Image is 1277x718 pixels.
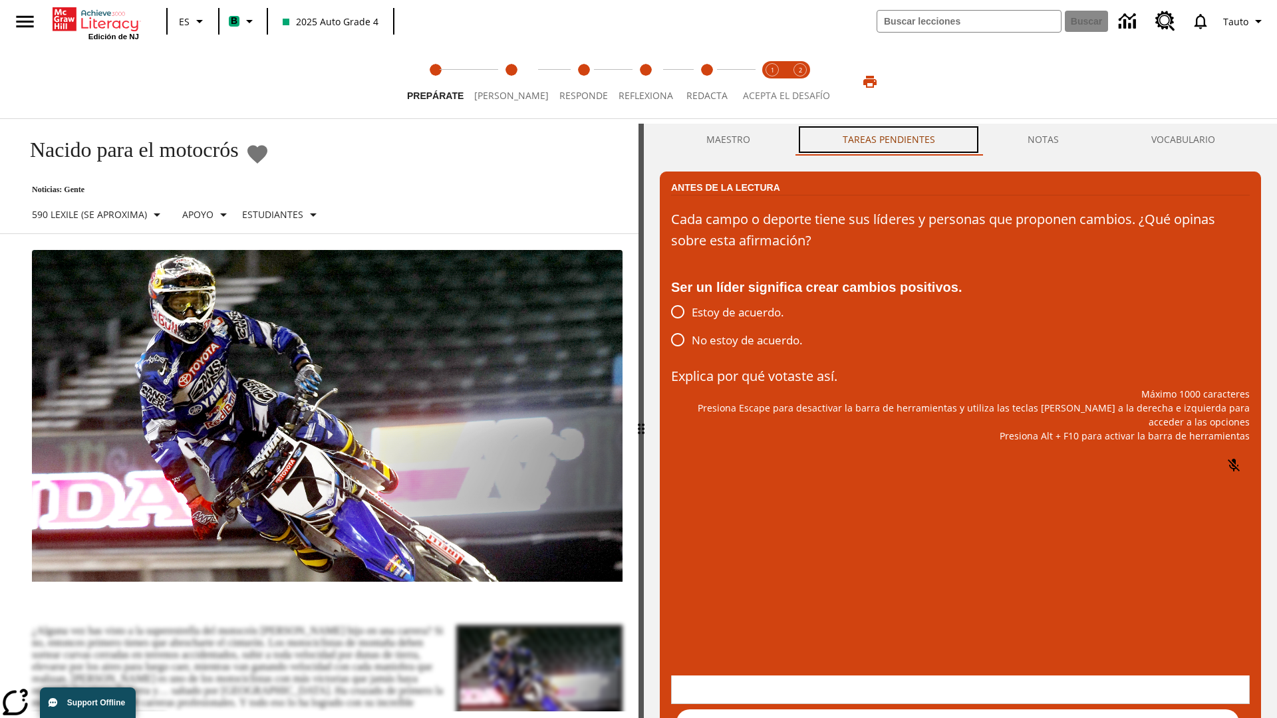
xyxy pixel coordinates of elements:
[16,138,239,162] h1: Nacido para el motocrós
[981,124,1105,156] button: NOTAS
[660,124,796,156] button: Maestro
[671,366,1250,387] p: Explica por qué votaste así.
[743,89,830,102] span: ACEPTA EL DESAFÍO
[396,45,474,118] button: Prepárate step 1 of 5
[231,13,237,29] span: B
[671,401,1250,429] p: Presiona Escape para desactivar la barra de herramientas y utiliza las teclas [PERSON_NAME] a la ...
[692,304,784,321] span: Estoy de acuerdo.
[407,90,464,101] span: Prepárate
[464,45,559,118] button: Lee step 2 of 5
[1147,3,1183,39] a: Centro de recursos, Se abrirá en una pestaña nueva.
[771,66,774,74] text: 1
[179,15,190,29] span: ES
[245,142,269,166] button: Añadir a mis Favoritas - Nacido para el motocrós
[799,66,802,74] text: 2
[559,89,608,102] span: Responde
[877,11,1061,32] input: Buscar campo
[11,11,189,25] body: Explica por qué votaste así. Máximo 1000 caracteres Presiona Alt + F10 para activar la barra de h...
[1111,3,1147,40] a: Centro de información
[849,70,891,94] button: Imprimir
[223,9,263,33] button: Boost El color de la clase es verde menta. Cambiar el color de la clase.
[1218,449,1250,481] button: Haga clic para activar la función de reconocimiento de voz
[671,298,813,354] div: poll
[1105,124,1261,156] button: VOCABULARIO
[660,124,1261,156] div: Instructional Panel Tabs
[283,15,378,29] span: 2025 Auto Grade 4
[796,124,981,156] button: TAREAS PENDIENTES
[237,203,327,227] button: Seleccionar estudiante
[638,124,644,718] div: Pulsa la tecla de intro o la barra espaciadora y luego presiona las flechas de derecha e izquierd...
[474,89,549,102] span: [PERSON_NAME]
[67,698,125,707] span: Support Offline
[5,2,45,41] button: Abrir el menú lateral
[1223,15,1248,29] span: Tauto
[671,429,1250,443] p: Presiona Alt + F10 para activar la barra de herramientas
[671,387,1250,401] p: Máximo 1000 caracteres
[753,45,791,118] button: Acepta el desafío lee step 1 of 2
[172,9,214,33] button: Lenguaje: ES, Selecciona un idioma
[619,89,673,102] span: Reflexiona
[40,687,136,718] button: Support Offline
[53,5,139,41] div: Portada
[32,207,147,221] p: 590 Lexile (Se aproxima)
[182,207,213,221] p: Apoyo
[671,209,1250,251] p: Cada campo o deporte tiene sus líderes y personas que proponen cambios. ¿Qué opinas sobre esta af...
[27,203,170,227] button: Seleccione Lexile, 590 Lexile (Se aproxima)
[177,203,237,227] button: Tipo de apoyo, Apoyo
[16,185,327,195] p: Noticias: Gente
[671,277,1250,298] div: Ser un líder significa crear cambios positivos.
[671,180,780,195] h2: Antes de la lectura
[673,45,741,118] button: Redacta step 5 of 5
[549,45,619,118] button: Responde step 3 of 5
[608,45,684,118] button: Reflexiona step 4 of 5
[88,33,139,41] span: Edición de NJ
[644,124,1277,718] div: activity
[1183,4,1218,39] a: Notificaciones
[242,207,303,221] p: Estudiantes
[1218,9,1272,33] button: Perfil/Configuración
[686,89,728,102] span: Redacta
[32,250,623,582] img: El corredor de motocrós James Stewart vuela por los aires en su motocicleta de montaña
[781,45,819,118] button: Acepta el desafío contesta step 2 of 2
[692,332,803,349] span: No estoy de acuerdo.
